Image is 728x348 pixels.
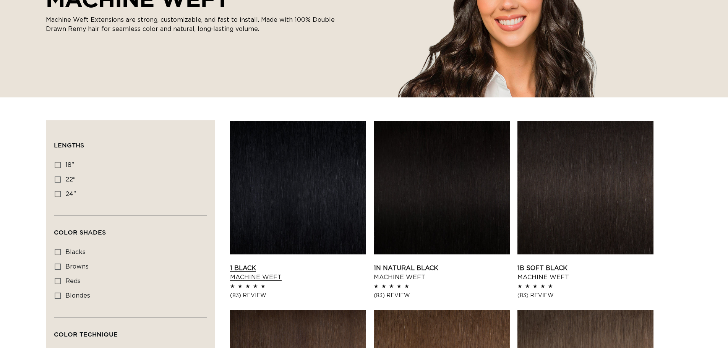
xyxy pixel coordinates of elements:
a: 1B Soft Black Machine Weft [517,264,653,282]
summary: Color Technique (0 selected) [54,317,207,345]
span: 24" [65,191,76,197]
span: 18" [65,162,74,168]
span: 22" [65,176,76,183]
a: 1N Natural Black Machine Weft [374,264,510,282]
span: blondes [65,293,90,299]
a: 1 Black Machine Weft [230,264,366,282]
span: browns [65,264,89,270]
summary: Color Shades (0 selected) [54,215,207,243]
span: Color Shades [54,229,106,236]
summary: Lengths (0 selected) [54,128,207,156]
span: reds [65,278,81,284]
span: Color Technique [54,331,118,338]
span: blacks [65,249,86,255]
p: Machine Weft Extensions are strong, customizable, and fast to install. Made with 100% Double Draw... [46,15,336,34]
span: Lengths [54,142,84,149]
